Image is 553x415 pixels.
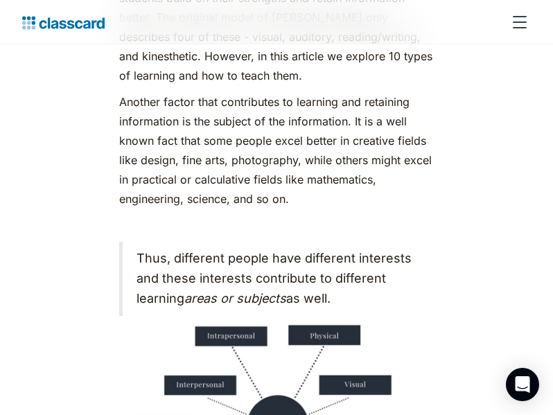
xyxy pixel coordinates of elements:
[503,6,531,39] div: menu
[22,12,105,32] a: home
[184,291,286,306] em: areas or subjects
[119,215,434,235] p: ‍
[506,368,539,401] div: Open Intercom Messenger
[119,92,434,209] p: Another factor that contributes to learning and retaining information is the subject of the infor...
[119,242,434,315] blockquote: Thus, different people have different interests and these interests contribute to different learn...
